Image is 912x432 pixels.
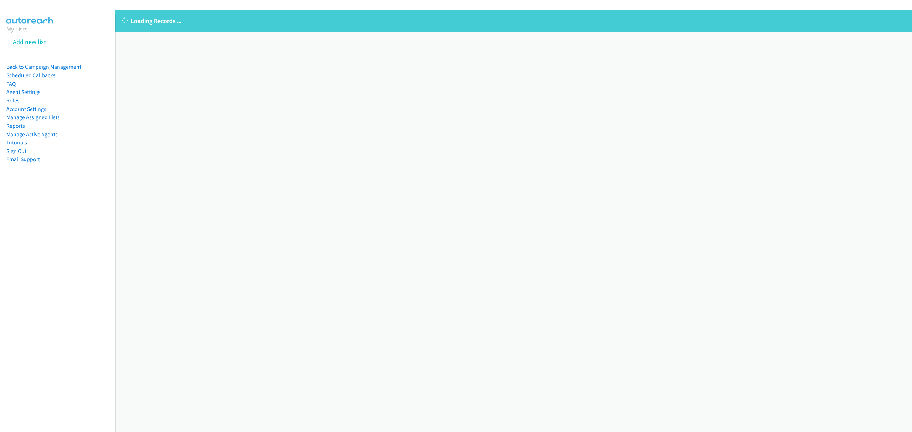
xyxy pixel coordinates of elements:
a: Manage Assigned Lists [6,114,60,121]
a: Tutorials [6,139,27,146]
a: Roles [6,97,20,104]
a: My Lists [6,25,28,33]
a: Account Settings [6,106,46,112]
a: FAQ [6,80,16,87]
a: Sign Out [6,148,26,154]
p: Loading Records ... [122,16,906,26]
a: Back to Campaign Management [6,63,81,70]
a: Agent Settings [6,89,41,95]
a: Email Support [6,156,40,163]
a: Reports [6,122,25,129]
a: Scheduled Callbacks [6,72,56,79]
a: Manage Active Agents [6,131,58,138]
a: Add new list [13,38,46,46]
